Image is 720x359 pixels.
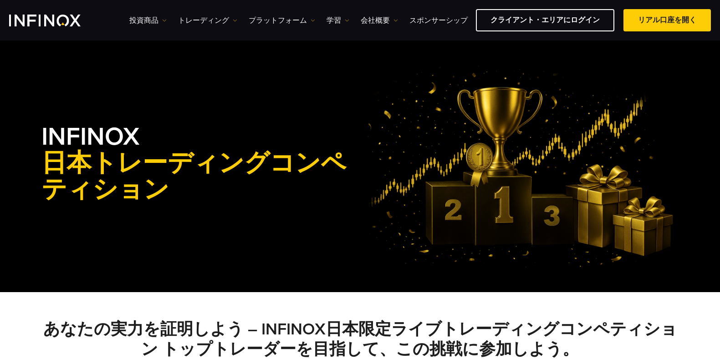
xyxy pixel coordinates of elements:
a: 会社概要 [361,15,398,26]
span: 日本トレーディングコンペティション [41,151,360,203]
strong: INFINOX [41,122,360,205]
a: スポンサーシップ [409,15,468,26]
strong: あなたの実力を証明しよう – INFINOX日本限定ライブトレーディングコンペティション トップトレーダーを目指して、この挑戦に参加しよう。 [43,319,677,359]
a: クライアント・エリアにログイン [476,9,614,31]
a: 投資商品 [129,15,167,26]
a: 学習 [327,15,349,26]
a: INFINOX Logo [9,15,102,26]
a: トレーディング [178,15,237,26]
a: リアル口座を開く [623,9,711,31]
a: プラットフォーム [249,15,315,26]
